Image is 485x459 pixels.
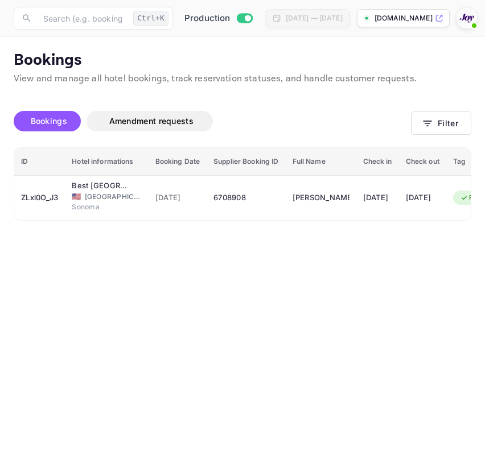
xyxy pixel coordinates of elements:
span: Amendment requests [109,116,194,126]
span: Bookings [31,116,67,126]
th: ID [14,148,65,176]
button: Filter [411,111,471,135]
div: [DATE] [363,189,392,207]
div: Switch to Sandbox mode [180,12,257,25]
div: JEREMY WILSON [293,189,350,207]
th: Full Name [286,148,356,176]
p: View and manage all hotel bookings, track reservation statuses, and handle customer requests. [14,72,471,86]
th: Check in [356,148,399,176]
span: Production [184,12,231,25]
div: Ctrl+K [133,11,168,26]
div: [DATE] — [DATE] [286,13,343,23]
div: ZLxl0O_J3 [21,189,58,207]
img: With Joy [458,9,476,27]
p: Bookings [14,51,471,70]
th: Check out [399,148,446,176]
th: Booking Date [149,148,207,176]
th: Hotel informations [65,148,148,176]
span: [GEOGRAPHIC_DATA] [85,192,142,202]
span: United States of America [72,193,81,200]
span: Sonoma [72,202,129,212]
div: account-settings tabs [14,111,411,131]
th: Supplier Booking ID [207,148,285,176]
input: Search (e.g. bookings, documentation) [36,7,129,30]
div: 6708908 [213,189,278,207]
p: [DOMAIN_NAME] [375,13,433,23]
div: [DATE] [406,189,439,207]
span: [DATE] [155,192,200,204]
div: Best Western Sonoma Valley Inn & Krug Event Center [72,180,129,192]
